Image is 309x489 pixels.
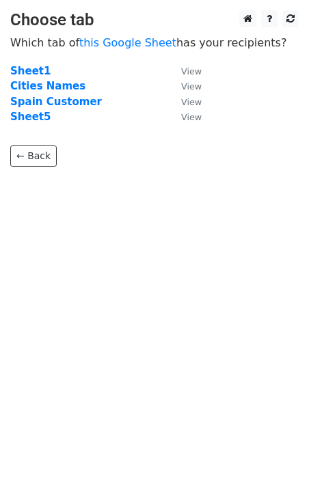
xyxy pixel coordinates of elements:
[241,423,309,489] iframe: Chat Widget
[181,112,202,122] small: View
[10,96,102,108] a: Spain Customer
[167,111,202,123] a: View
[10,111,51,123] a: Sheet5
[10,10,299,30] h3: Choose tab
[10,65,51,77] a: Sheet1
[181,66,202,76] small: View
[79,36,176,49] a: this Google Sheet
[167,80,202,92] a: View
[181,97,202,107] small: View
[10,145,57,167] a: ← Back
[181,81,202,92] small: View
[167,65,202,77] a: View
[10,80,85,92] a: Cities Names
[167,96,202,108] a: View
[10,36,299,50] p: Which tab of has your recipients?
